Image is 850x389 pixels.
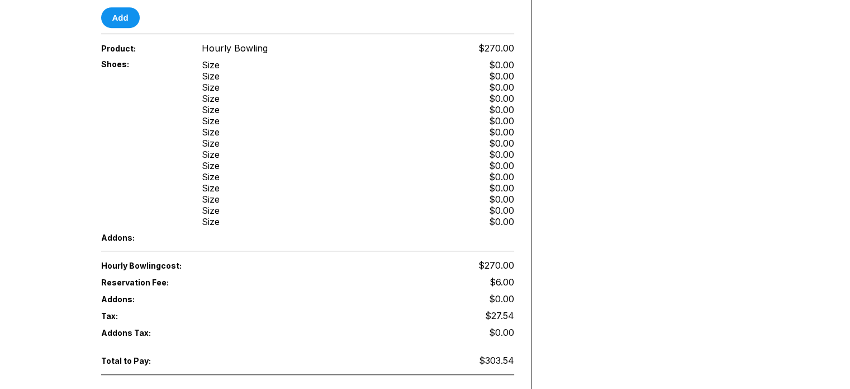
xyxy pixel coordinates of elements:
[202,71,220,82] div: Size
[101,278,308,287] span: Reservation Fee:
[202,205,220,216] div: Size
[489,205,514,216] div: $0.00
[202,82,220,93] div: Size
[202,160,220,171] div: Size
[489,126,514,138] div: $0.00
[489,149,514,160] div: $0.00
[489,160,514,171] div: $0.00
[485,310,514,321] span: $27.54
[489,194,514,205] div: $0.00
[101,294,184,304] span: Addons:
[202,138,220,149] div: Size
[489,104,514,115] div: $0.00
[489,138,514,149] div: $0.00
[101,328,184,338] span: Addons Tax:
[101,59,184,69] span: Shoes:
[489,171,514,182] div: $0.00
[478,43,514,54] span: $270.00
[101,356,184,365] span: Total to Pay:
[202,126,220,138] div: Size
[202,171,220,182] div: Size
[489,182,514,194] div: $0.00
[101,261,308,270] span: Hourly Bowling cost:
[202,216,220,227] div: Size
[489,293,514,304] span: $0.00
[202,59,220,71] div: Size
[202,93,220,104] div: Size
[489,71,514,82] div: $0.00
[489,115,514,126] div: $0.00
[101,7,140,28] button: Add
[489,327,514,338] span: $0.00
[202,43,268,54] span: Hourly Bowling
[202,149,220,160] div: Size
[101,44,184,53] span: Product:
[489,216,514,227] div: $0.00
[489,59,514,71] div: $0.00
[478,260,514,271] span: $270.00
[202,115,220,126] div: Size
[490,276,514,288] span: $6.00
[479,355,514,366] span: $303.54
[101,233,184,242] span: Addons:
[489,93,514,104] div: $0.00
[202,104,220,115] div: Size
[202,194,220,205] div: Size
[489,82,514,93] div: $0.00
[101,311,184,321] span: Tax:
[202,182,220,194] div: Size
